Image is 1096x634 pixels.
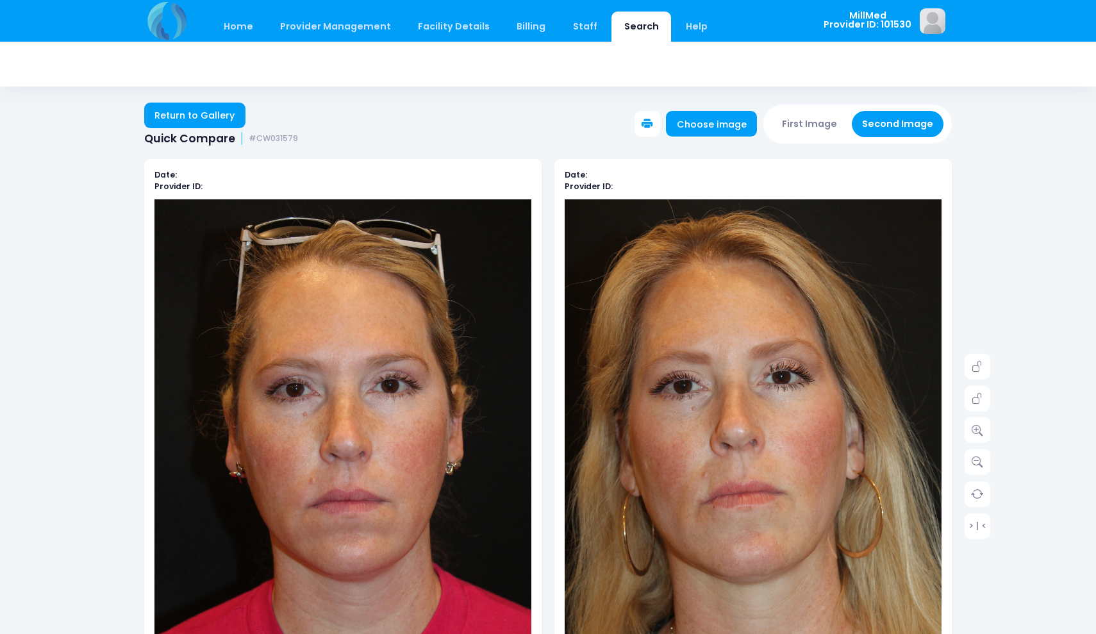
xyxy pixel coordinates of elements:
span: Quick Compare [144,132,235,146]
a: Return to Gallery [144,103,245,128]
b: Date: [154,169,177,180]
a: > | < [965,513,990,538]
a: Staff [560,12,610,42]
a: Billing [504,12,558,42]
button: First Image [772,111,848,137]
a: Facility Details [406,12,502,42]
b: Provider ID: [565,181,613,192]
img: image [920,8,945,34]
small: #CW031579 [249,134,298,144]
b: Provider ID: [154,181,203,192]
a: Help [674,12,720,42]
button: Second Image [852,111,944,137]
b: Date: [565,169,587,180]
a: Home [211,12,265,42]
a: Search [611,12,671,42]
a: Provider Management [267,12,403,42]
span: MillMed Provider ID: 101530 [824,11,911,29]
a: Choose image [666,111,757,137]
